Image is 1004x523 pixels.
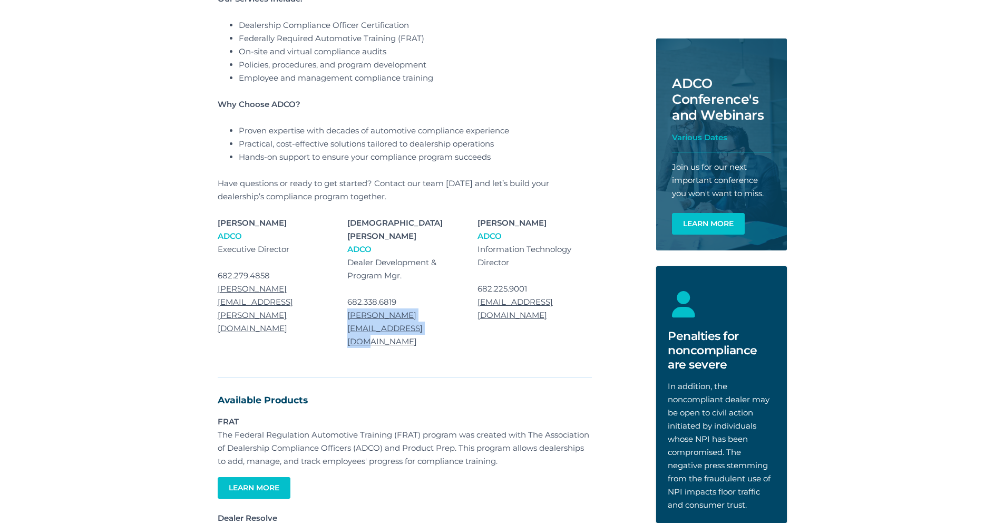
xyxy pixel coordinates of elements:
li: On-site and virtual compliance audits [239,45,592,58]
p: The Federal Regulation Automotive Training (FRAT) program was created with The Association of Dea... [218,428,592,468]
h2: ADCO Conference's and Webinars [672,75,771,123]
p: In addition, the noncompliant dealer may be open to civil action initiated by individuals whose N... [668,380,775,511]
p: 682.338.6819 [347,295,462,348]
p: Join us for our next important conference you won't want to miss. [672,152,771,200]
li: Dealership Compliance Officer Certification [239,18,592,32]
li: Practical, cost-effective solutions tailored to dealership operations [239,137,592,150]
a: Learn More [218,477,290,499]
strong: ADCO [218,231,242,241]
p: Information Technology Director [477,216,592,269]
strong: ADCO [477,231,502,241]
strong: Why Choose ADCO? [218,99,300,109]
p: 682.279.4858 [218,269,332,335]
strong: [PERSON_NAME] [218,218,287,228]
strong: [DEMOGRAPHIC_DATA][PERSON_NAME] [347,218,443,241]
li: Federally Required Automotive Training (FRAT) [239,32,592,45]
li: Hands-on support to ensure your compliance program succeeds [239,150,592,163]
p: Have questions or ready to get started? Contact our team [DATE] and let’s build your dealership’s... [218,177,592,203]
li: Policies, procedures, and program development [239,58,592,71]
h2: Penalties for noncompliance are severe [668,329,775,372]
li: Employee and management compliance training [239,71,592,84]
h3: Available Products [218,393,592,406]
a: [PERSON_NAME][EMAIL_ADDRESS][DOMAIN_NAME] [347,310,423,346]
span: Various Dates [672,131,727,144]
strong: ADCO [347,244,372,254]
strong: FRAT [218,417,239,427]
p: Dealer Development & Program Mgr. [347,216,462,282]
strong: [PERSON_NAME] [477,218,547,228]
a: [EMAIL_ADDRESS][DOMAIN_NAME] [477,297,553,320]
p: 682.225.9001 [477,282,592,322]
p: Executive Director [218,216,332,256]
li: Proven expertise with decades of automotive compliance experience [239,124,592,137]
a: [PERSON_NAME][EMAIL_ADDRESS][PERSON_NAME][DOMAIN_NAME] [218,284,293,333]
a: Learn More [672,213,745,235]
strong: Dealer Resolve [218,513,277,523]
